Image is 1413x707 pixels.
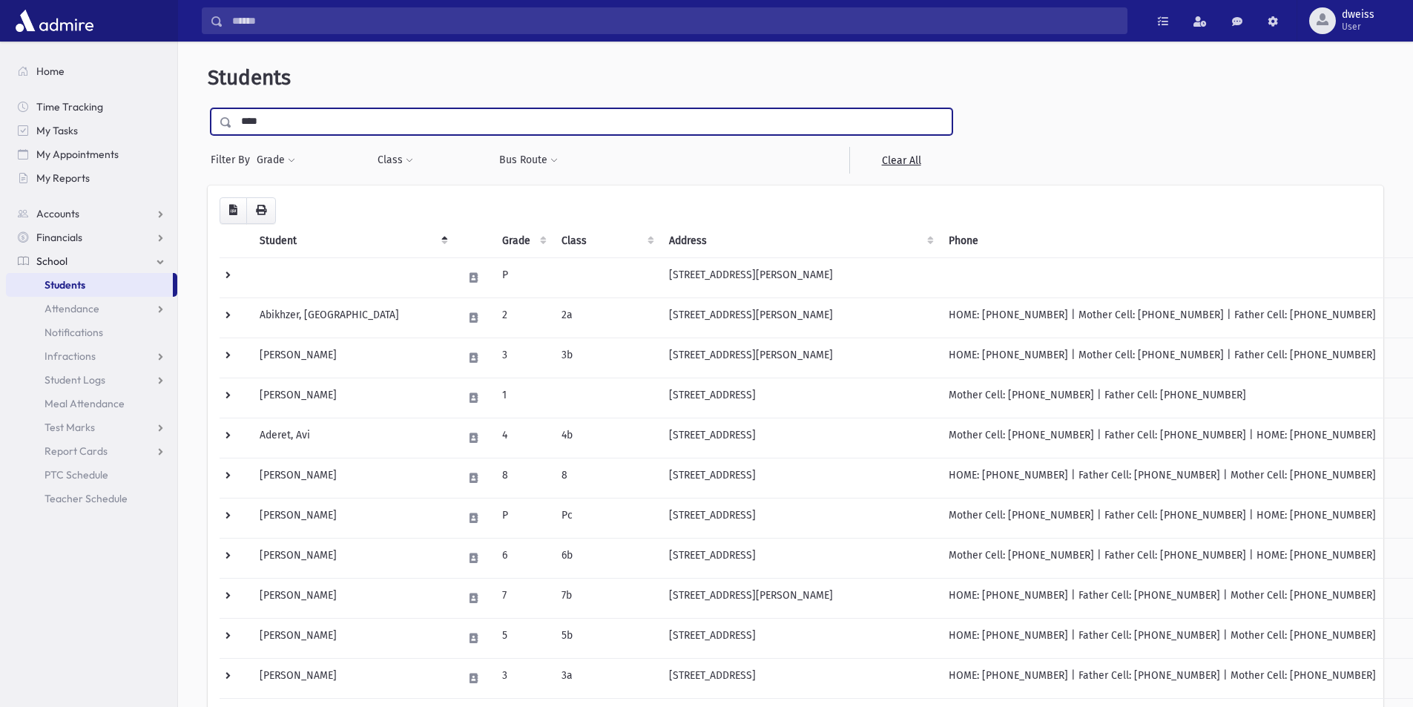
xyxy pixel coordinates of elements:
[220,197,247,224] button: CSV
[45,421,95,434] span: Test Marks
[553,224,660,258] th: Class: activate to sort column ascending
[660,578,940,618] td: [STREET_ADDRESS][PERSON_NAME]
[251,418,454,458] td: Aderet, Avi
[251,618,454,658] td: [PERSON_NAME]
[498,147,559,174] button: Bus Route
[493,578,553,618] td: 7
[45,468,108,481] span: PTC Schedule
[553,578,660,618] td: 7b
[6,463,177,487] a: PTC Schedule
[660,418,940,458] td: [STREET_ADDRESS]
[6,320,177,344] a: Notifications
[45,444,108,458] span: Report Cards
[6,439,177,463] a: Report Cards
[660,618,940,658] td: [STREET_ADDRESS]
[6,95,177,119] a: Time Tracking
[251,338,454,378] td: [PERSON_NAME]
[6,392,177,415] a: Meal Attendance
[1342,21,1374,33] span: User
[45,373,105,387] span: Student Logs
[45,326,103,339] span: Notifications
[6,226,177,249] a: Financials
[45,349,96,363] span: Infractions
[6,487,177,510] a: Teacher Schedule
[493,618,553,658] td: 5
[36,65,65,78] span: Home
[45,492,128,505] span: Teacher Schedule
[6,344,177,368] a: Infractions
[251,224,454,258] th: Student: activate to sort column descending
[36,148,119,161] span: My Appointments
[660,297,940,338] td: [STREET_ADDRESS][PERSON_NAME]
[246,197,276,224] button: Print
[553,297,660,338] td: 2a
[660,338,940,378] td: [STREET_ADDRESS][PERSON_NAME]
[251,378,454,418] td: [PERSON_NAME]
[553,498,660,538] td: Pc
[211,152,256,168] span: Filter By
[660,257,940,297] td: [STREET_ADDRESS][PERSON_NAME]
[36,124,78,137] span: My Tasks
[493,338,553,378] td: 3
[553,458,660,498] td: 8
[493,297,553,338] td: 2
[493,378,553,418] td: 1
[553,338,660,378] td: 3b
[6,59,177,83] a: Home
[6,249,177,273] a: School
[6,273,173,297] a: Students
[6,202,177,226] a: Accounts
[660,498,940,538] td: [STREET_ADDRESS]
[12,6,97,36] img: AdmirePro
[251,498,454,538] td: [PERSON_NAME]
[251,297,454,338] td: Abikhzer, [GEOGRAPHIC_DATA]
[493,418,553,458] td: 4
[553,618,660,658] td: 5b
[660,224,940,258] th: Address: activate to sort column ascending
[223,7,1127,34] input: Search
[6,142,177,166] a: My Appointments
[660,538,940,578] td: [STREET_ADDRESS]
[6,415,177,439] a: Test Marks
[660,658,940,698] td: [STREET_ADDRESS]
[6,166,177,190] a: My Reports
[1342,9,1374,21] span: dweiss
[6,368,177,392] a: Student Logs
[553,538,660,578] td: 6b
[6,119,177,142] a: My Tasks
[36,100,103,114] span: Time Tracking
[660,378,940,418] td: [STREET_ADDRESS]
[45,278,85,292] span: Students
[377,147,414,174] button: Class
[493,658,553,698] td: 3
[493,538,553,578] td: 6
[36,171,90,185] span: My Reports
[553,418,660,458] td: 4b
[45,397,125,410] span: Meal Attendance
[553,658,660,698] td: 3a
[36,254,67,268] span: School
[493,257,553,297] td: P
[251,538,454,578] td: [PERSON_NAME]
[251,658,454,698] td: [PERSON_NAME]
[6,297,177,320] a: Attendance
[36,231,82,244] span: Financials
[208,65,291,90] span: Students
[45,302,99,315] span: Attendance
[36,207,79,220] span: Accounts
[493,458,553,498] td: 8
[493,224,553,258] th: Grade: activate to sort column ascending
[493,498,553,538] td: P
[256,147,296,174] button: Grade
[660,458,940,498] td: [STREET_ADDRESS]
[849,147,952,174] a: Clear All
[251,578,454,618] td: [PERSON_NAME]
[251,458,454,498] td: [PERSON_NAME]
